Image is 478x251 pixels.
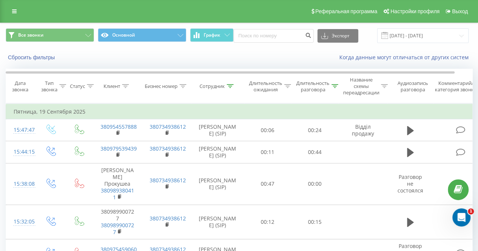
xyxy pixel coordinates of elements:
button: График [190,28,234,42]
span: График [204,32,220,38]
td: 00:06 [244,119,291,141]
td: 00:15 [291,205,339,239]
td: [PERSON_NAME] (SIP) [191,163,244,205]
div: Аудиозапись разговора [394,80,431,93]
div: Тип звонка [41,80,57,93]
span: Все звонки [18,32,43,38]
div: Бизнес номер [145,83,178,89]
td: [PERSON_NAME] (SIP) [191,205,244,239]
td: 00:11 [244,141,291,163]
a: 380734938612 [150,215,186,222]
div: Дата звонка [6,80,34,93]
div: Клиент [104,83,120,89]
a: 380734938612 [150,177,186,184]
button: Сбросить фильтры [6,54,59,61]
div: Название схемы переадресации [343,77,379,96]
div: Длительность ожидания [249,80,282,93]
div: Сотрудник [200,83,225,89]
div: Комментарий/категория звонка [434,80,478,93]
td: [PERSON_NAME] (SIP) [191,119,244,141]
td: [PERSON_NAME] Прокушеа [93,163,142,205]
button: Основной [98,28,186,42]
a: Когда данные могут отличаться от других систем [339,54,472,61]
td: 00:47 [244,163,291,205]
div: 15:44:15 [14,145,29,159]
a: 380989380411 [101,187,134,201]
span: Реферальная программа [315,8,377,14]
td: 00:12 [244,205,291,239]
iframe: Intercom live chat [452,208,470,226]
div: 15:47:47 [14,123,29,137]
div: 15:38:08 [14,177,29,191]
td: [PERSON_NAME] (SIP) [191,141,244,163]
button: Все звонки [6,28,94,42]
span: 1 [468,208,474,214]
td: Відділ продажу [339,119,388,141]
div: Длительность разговора [296,80,329,93]
td: 380989900727 [93,205,142,239]
a: 380989900727 [101,222,134,236]
div: Статус [70,83,85,89]
a: 380734938612 [150,145,186,152]
button: Экспорт [317,29,358,43]
span: Разговор не состоялся [398,173,423,194]
td: 00:44 [291,141,339,163]
td: 00:00 [291,163,339,205]
a: 380734938612 [150,123,186,130]
a: 380979539439 [101,145,137,152]
span: Выход [452,8,468,14]
span: Настройки профиля [390,8,439,14]
div: 15:32:05 [14,214,29,229]
input: Поиск по номеру [234,29,314,43]
td: 00:24 [291,119,339,141]
a: 380954557888 [101,123,137,130]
